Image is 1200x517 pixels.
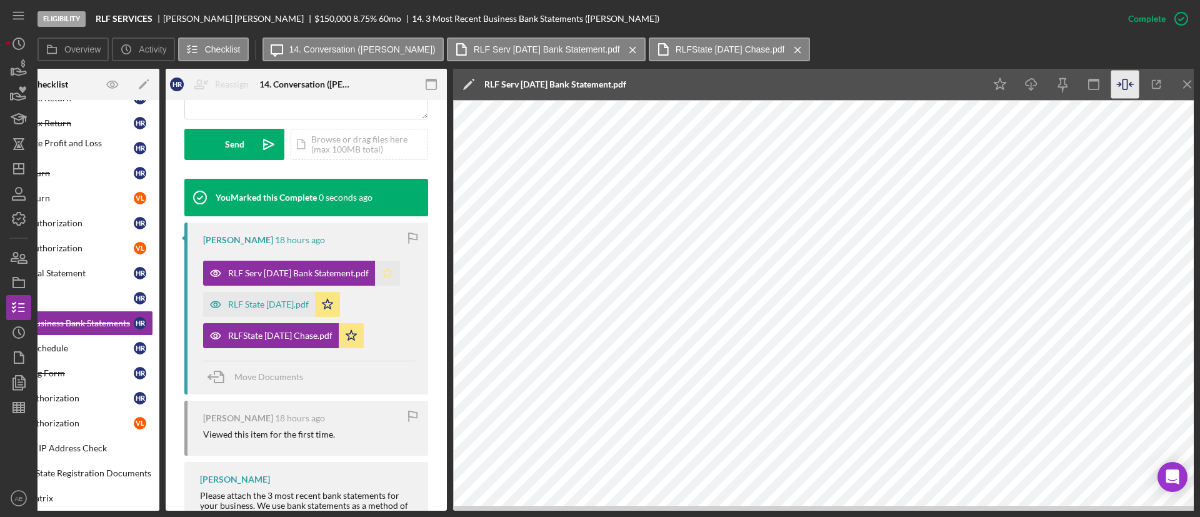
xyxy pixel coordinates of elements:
label: RLFState [DATE] Chase.pdf [676,44,785,54]
div: 14. 3 Most Recent Business Bank Statements ([PERSON_NAME]) [412,14,659,24]
text: AE [15,495,23,502]
div: V L [134,417,146,429]
div: Send [225,129,244,160]
time: 2025-09-30 17:30 [319,193,372,203]
div: You Marked this Complete [216,193,317,203]
button: RLFState [DATE] Chase.pdf [203,323,364,348]
div: Eligibility [37,11,86,27]
button: Checklist [178,38,249,61]
div: RLFState [DATE] Chase.pdf [228,331,332,341]
div: H R [134,117,146,129]
div: H R [134,167,146,179]
div: V L [134,192,146,204]
div: H R [134,217,146,229]
div: Reassign [215,72,249,97]
button: RLF Serv [DATE] Bank Statement.pdf [447,38,646,61]
div: H R [170,78,184,91]
div: 14. Conversation ([PERSON_NAME]) [259,79,353,89]
button: HRReassign [164,72,261,97]
div: H R [134,142,146,154]
div: H R [134,267,146,279]
div: H R [134,292,146,304]
div: H R [134,367,146,379]
label: Checklist [205,44,241,54]
span: $150,000 [314,13,351,24]
button: Overview [37,38,109,61]
button: RLF Serv [DATE] Bank Statement.pdf [203,261,400,286]
b: RLF SERVICES [96,14,152,24]
time: 2025-09-29 23:35 [275,413,325,423]
button: AE [6,486,31,511]
div: Open Intercom Messenger [1157,462,1187,492]
label: 14. Conversation ([PERSON_NAME]) [289,44,436,54]
div: RLF Serv [DATE] Bank Statement.pdf [228,268,369,278]
div: H R [134,392,146,404]
button: Complete [1116,6,1194,31]
button: Send [184,129,284,160]
div: H R [134,317,146,329]
div: RLF Serv [DATE] Bank Statement.pdf [484,79,626,89]
label: Overview [64,44,101,54]
button: Activity [112,38,174,61]
time: 2025-09-29 23:35 [275,235,325,245]
div: Viewed this item for the first time. [203,429,335,439]
div: [PERSON_NAME] [PERSON_NAME] [163,14,314,24]
div: Checklist [32,79,68,89]
button: 14. Conversation ([PERSON_NAME]) [262,38,444,61]
div: [PERSON_NAME] [203,413,273,423]
span: Move Documents [234,371,303,382]
button: RLFState [DATE] Chase.pdf [649,38,811,61]
div: H R [134,342,146,354]
button: RLF State [DATE].pdf [203,292,340,317]
label: RLF Serv [DATE] Bank Statement.pdf [474,44,620,54]
label: Activity [139,44,166,54]
div: V L [134,242,146,254]
div: 8.75 % [353,14,377,24]
div: [PERSON_NAME] [203,235,273,245]
div: RLF State [DATE].pdf [228,299,309,309]
div: 60 mo [379,14,401,24]
div: Complete [1128,6,1166,31]
button: Move Documents [203,361,316,393]
div: [PERSON_NAME] [200,474,270,484]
